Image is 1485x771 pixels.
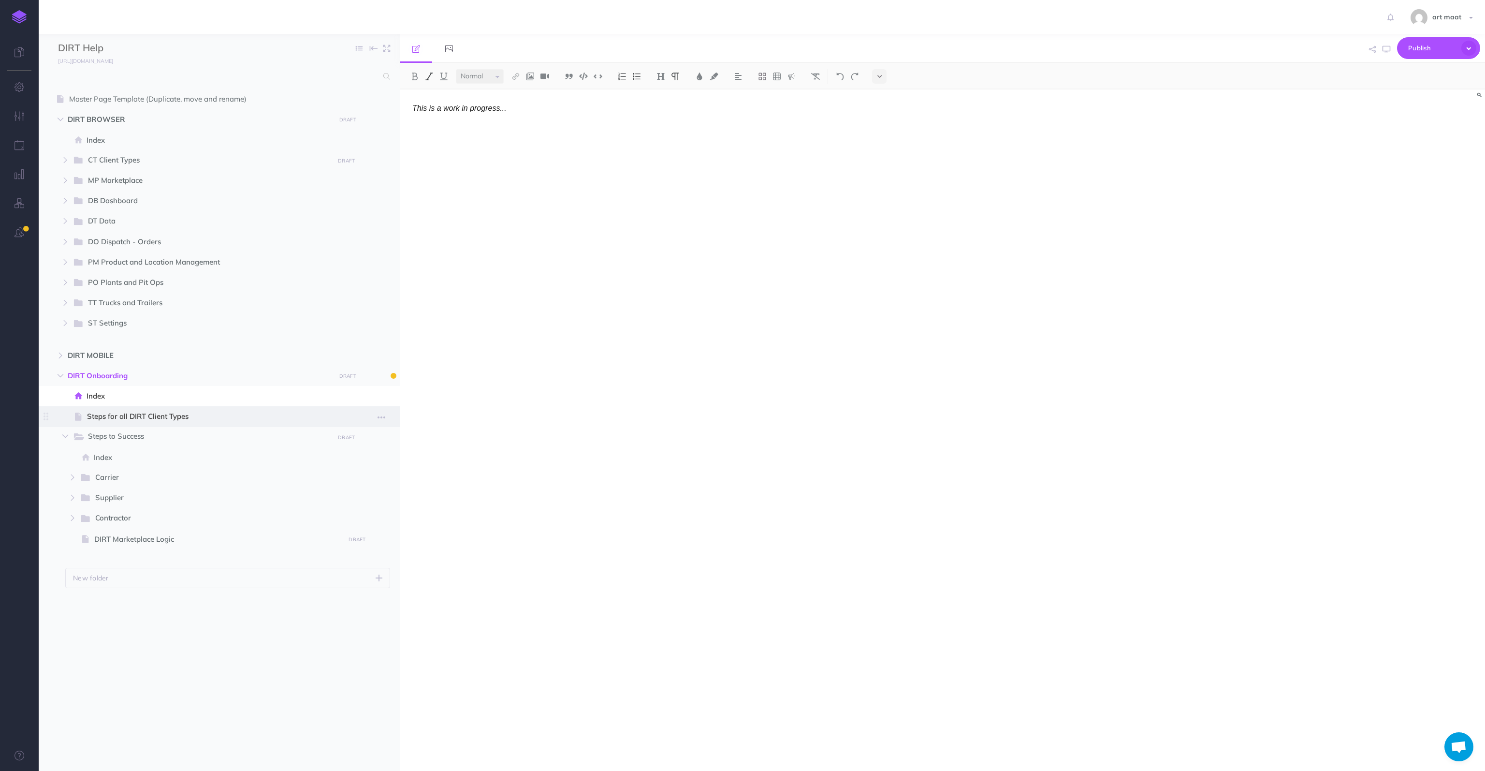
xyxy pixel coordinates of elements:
img: Bold button [410,73,419,80]
small: DRAFT [339,117,356,123]
button: DRAFT [335,432,359,443]
button: DRAFT [345,534,369,545]
span: PM Product and Location Management [88,256,327,269]
span: Index [87,390,342,402]
img: Ordered list button [618,73,626,80]
span: DIRT BROWSER [68,114,330,125]
img: Redo [850,73,859,80]
em: This is a work in progress... [412,104,507,112]
img: Headings dropdown button [656,73,665,80]
img: Link button [511,73,520,80]
img: Add video button [540,73,549,80]
button: DRAFT [335,155,359,166]
span: DO Dispatch - Orders [88,236,327,249]
input: Search [58,68,378,85]
span: Steps for all DIRT Client Types [87,411,342,422]
span: DIRT MOBILE [68,350,330,361]
button: DRAFT [335,114,360,125]
img: Underline button [439,73,448,80]
span: ST Settings [88,317,327,330]
img: Text color button [695,73,704,80]
p: New folder [73,573,109,583]
img: Blockquote button [565,73,573,80]
span: DT Data [88,215,327,228]
span: TT Trucks and Trailers [88,297,327,310]
small: [URL][DOMAIN_NAME] [58,58,113,64]
small: DRAFT [339,373,356,379]
img: Text background color button [710,73,718,80]
a: Open chat [1444,732,1473,761]
input: Documentation Name [58,41,172,56]
span: Steps to Success [88,430,327,443]
a: [URL][DOMAIN_NAME] [39,56,123,65]
small: DRAFT [338,434,355,441]
span: Supplier [95,492,327,504]
span: Carrier [95,472,327,484]
img: Alignment dropdown menu button [734,73,742,80]
img: Unordered list button [632,73,641,80]
span: CT Client Types [88,154,327,167]
span: Contractor [95,512,327,525]
button: New folder [65,568,390,588]
span: art maat [1427,13,1466,21]
span: DB Dashboard [88,195,327,208]
img: Code block button [579,73,588,80]
img: Italic button [425,73,434,80]
img: Inline code button [594,73,602,80]
span: Publish [1408,41,1456,56]
button: DRAFT [335,371,360,382]
small: DRAFT [349,536,365,543]
span: DIRT Onboarding [68,370,330,382]
span: Master Page Template (Duplicate, move and rename) [69,93,342,105]
button: Publish [1397,37,1480,59]
img: Undo [836,73,844,80]
span: PO Plants and Pit Ops [88,277,327,289]
img: dba3bd9ff28af6bcf6f79140cf744780.jpg [1411,9,1427,26]
img: Callout dropdown menu button [787,73,796,80]
small: DRAFT [338,158,355,164]
img: logo-mark.svg [12,10,27,24]
img: Paragraph button [671,73,680,80]
img: Clear styles button [811,73,820,80]
span: MP Marketplace [88,175,327,187]
img: Create table button [772,73,781,80]
img: Add image button [526,73,535,80]
span: DIRT Marketplace Logic [94,534,342,545]
span: Index [87,134,342,146]
span: Index [94,452,342,463]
